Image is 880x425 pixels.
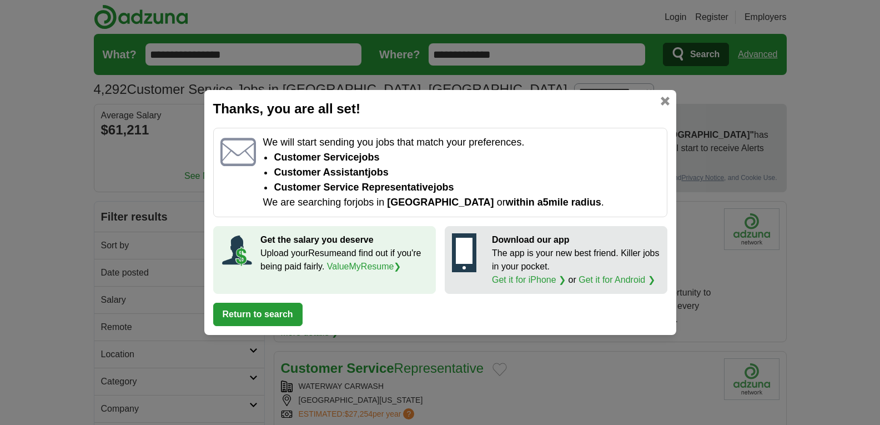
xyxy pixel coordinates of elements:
[274,150,660,165] li: Customer Service jobs
[492,275,566,284] a: Get it for iPhone ❯
[492,233,660,247] p: Download our app
[274,180,660,195] li: customer service representative jobs
[579,275,655,284] a: Get it for Android ❯
[263,135,660,150] p: We will start sending you jobs that match your preferences.
[327,262,401,271] a: ValueMyResume❯
[260,247,429,273] p: Upload your Resume and find out if you're being paid fairly.
[492,247,660,287] p: The app is your new best friend. Killer jobs in your pocket. or
[213,99,667,119] h2: Thanks, you are all set!
[263,195,660,210] p: We are searching for jobs in or .
[387,197,494,208] span: [GEOGRAPHIC_DATA]
[274,165,660,180] li: customer assistant jobs
[506,197,601,208] span: within a 5 mile radius
[260,233,429,247] p: Get the salary you deserve
[213,303,303,326] button: Return to search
